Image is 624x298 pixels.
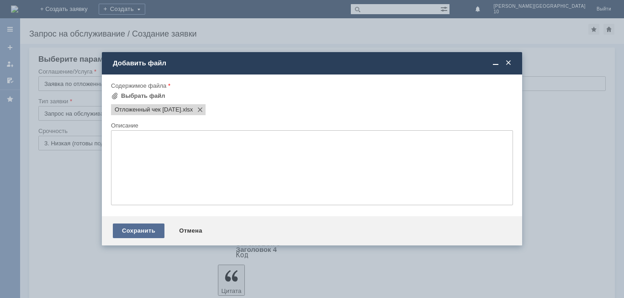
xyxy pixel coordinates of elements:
div: Описание [111,122,511,128]
span: Свернуть (Ctrl + M) [491,59,500,67]
div: Содержимое файла [111,83,511,89]
div: Добавить файл [113,59,513,67]
div: просьба удалить [4,4,133,11]
span: Отложенный чек 18.08.2025 г.xlsx [181,106,193,113]
span: Закрыть [504,59,513,67]
div: Выбрать файл [121,92,165,100]
span: Отложенный чек 18.08.2025 г.xlsx [115,106,181,113]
